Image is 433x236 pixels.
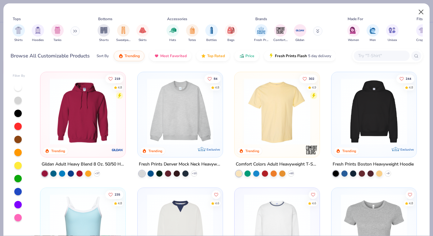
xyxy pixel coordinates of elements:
[207,147,220,152] span: Exclusive
[255,16,267,22] div: Brands
[166,24,179,43] button: filter button
[264,51,336,61] button: Fresh Prints Flash5 day delivery
[100,27,107,34] img: Shorts Image
[98,24,110,43] div: filter for Shorts
[295,38,304,43] span: Gildan
[139,38,147,43] span: Skirts
[389,27,396,34] img: Unisex Image
[139,161,221,168] div: Fresh Prints Denver Mock Neck Heavyweight Sweatshirt
[241,78,313,145] img: 029b8af0-80e6-406f-9fdc-fdf898547912
[186,24,198,43] div: filter for Totes
[115,193,120,196] span: 235
[409,201,413,206] div: 4.8
[154,53,159,58] img: most_fav.gif
[207,53,225,58] span: Top Rated
[416,24,429,43] div: filter for Cropped
[98,24,110,43] button: filter button
[308,52,331,60] span: 5 day delivery
[388,38,397,43] span: Unisex
[386,172,390,175] span: + 9
[13,16,21,22] div: Tops
[273,38,288,43] span: Comfort Colors
[54,27,61,34] img: Tanks Image
[32,24,44,43] div: filter for Hoodies
[417,16,423,22] div: Fits
[115,77,120,80] span: 219
[98,16,112,22] div: Bottoms
[216,78,289,145] img: a90f7c54-8796-4cb2-9d6e-4e9644cfe0fe
[32,38,44,43] span: Hoodies
[416,38,429,43] span: Cropped
[201,53,206,58] img: TopRated.gif
[118,201,122,206] div: 4.8
[42,161,124,168] div: Gildan Adult Heavy Blend 8 Oz. 50/50 Hooded Sweatshirt
[367,24,379,43] div: filter for Men
[347,24,360,43] button: filter button
[136,24,149,43] button: filter button
[192,172,196,175] span: + 10
[160,53,187,58] span: Most Favorited
[34,27,41,34] img: Hoodies Image
[348,16,363,22] div: Made For
[415,6,427,18] button: Close
[169,38,176,43] span: Hats
[149,51,191,61] button: Most Favorited
[295,26,305,35] img: Gildan Image
[95,172,99,175] span: + 37
[312,201,316,206] div: 4.6
[312,85,316,90] div: 4.9
[118,85,122,90] div: 4.8
[254,24,268,43] div: filter for Fresh Prints
[254,24,268,43] button: filter button
[51,24,64,43] div: filter for Tanks
[257,26,266,35] img: Fresh Prints Image
[205,24,218,43] div: filter for Bottles
[105,74,123,83] button: Like
[409,85,413,90] div: 4.8
[294,24,306,43] button: filter button
[225,24,237,43] div: filter for Bags
[112,144,124,156] img: Gildan logo
[338,78,410,145] img: 91acfc32-fd48-4d6b-bdad-a4c1a30ac3fc
[236,161,318,168] div: Comfort Colors Adult Heavyweight T-Shirt
[189,27,196,34] img: Totes Image
[118,53,123,58] img: trending.gif
[139,27,146,34] img: Skirts Image
[13,74,25,78] div: Filter By
[333,161,414,168] div: Fresh Prints Boston Heavyweight Hoodie
[305,144,318,156] img: Comfort Colors logo
[14,38,23,43] span: Shirts
[396,74,414,83] button: Like
[225,24,237,43] button: filter button
[347,24,360,43] div: filter for Women
[11,52,90,60] div: Browse All Customizable Products
[254,38,268,43] span: Fresh Prints
[299,74,317,83] button: Like
[309,190,317,199] button: Like
[273,24,288,43] div: filter for Comfort Colors
[406,190,414,199] button: Like
[208,27,215,34] img: Bottles Image
[136,24,149,43] div: filter for Skirts
[105,190,123,199] button: Like
[348,38,359,43] span: Women
[186,24,198,43] button: filter button
[206,38,217,43] span: Bottles
[416,24,429,43] button: filter button
[227,27,234,34] img: Bags Image
[53,38,62,43] span: Tanks
[386,24,399,43] button: filter button
[369,27,376,34] img: Men Image
[367,24,379,43] button: filter button
[235,51,259,61] button: Price
[400,147,414,152] span: Exclusive
[116,38,130,43] span: Sweatpants
[406,77,411,80] span: 244
[215,85,219,90] div: 4.8
[125,53,140,58] span: Trending
[144,78,216,145] img: f5d85501-0dbb-4ee4-b115-c08fa3845d83
[419,27,426,34] img: Cropped Image
[32,24,44,43] button: filter button
[167,16,187,22] div: Accessories
[97,53,109,59] div: Sort By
